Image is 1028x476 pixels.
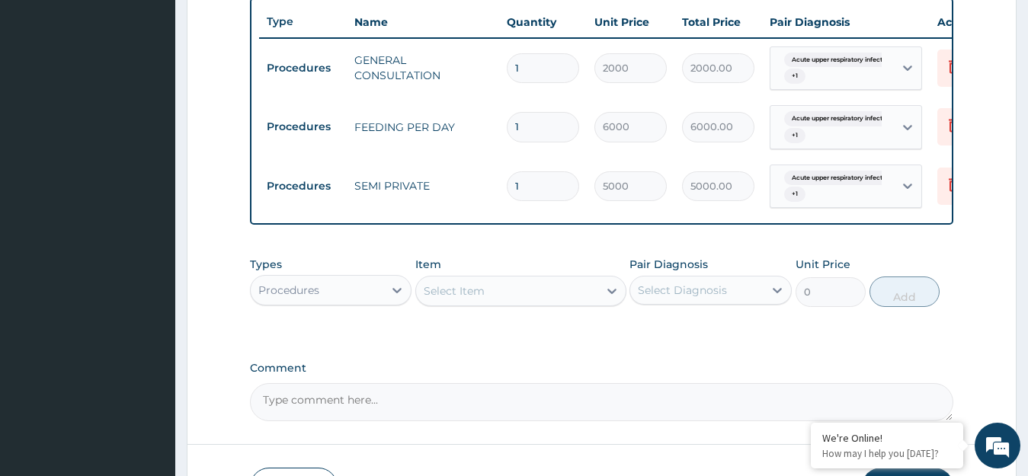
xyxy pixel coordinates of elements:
[784,187,805,202] span: + 1
[79,85,256,105] div: Chat with us now
[250,258,282,271] label: Types
[822,447,952,460] p: How may I help you today?
[259,172,347,200] td: Procedures
[784,69,805,84] span: + 1
[250,8,287,44] div: Minimize live chat window
[415,257,441,272] label: Item
[8,315,290,369] textarea: Type your message and hit 'Enter'
[424,283,485,299] div: Select Item
[28,76,62,114] img: d_794563401_company_1708531726252_794563401
[796,257,850,272] label: Unit Price
[638,283,727,298] div: Select Diagnosis
[347,112,499,142] td: FEEDING PER DAY
[784,111,895,126] span: Acute upper respiratory infect...
[250,362,954,375] label: Comment
[258,283,319,298] div: Procedures
[347,171,499,201] td: SEMI PRIVATE
[347,45,499,91] td: GENERAL CONSULTATION
[822,431,952,445] div: We're Online!
[784,128,805,143] span: + 1
[88,142,210,296] span: We're online!
[499,7,587,37] th: Quantity
[259,8,347,36] th: Type
[259,113,347,141] td: Procedures
[930,7,1006,37] th: Actions
[762,7,930,37] th: Pair Diagnosis
[784,53,895,68] span: Acute upper respiratory infect...
[869,276,940,307] button: Add
[784,171,895,186] span: Acute upper respiratory infect...
[629,257,708,272] label: Pair Diagnosis
[587,7,674,37] th: Unit Price
[674,7,762,37] th: Total Price
[347,7,499,37] th: Name
[259,54,347,82] td: Procedures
